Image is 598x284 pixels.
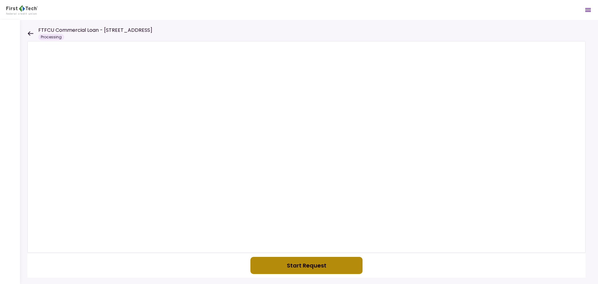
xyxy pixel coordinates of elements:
iframe: Welcome [27,41,586,253]
div: Processing [38,34,64,40]
button: Open menu [581,2,596,17]
button: Start Request [250,257,363,274]
img: Partner icon [6,5,38,15]
h1: FTFCU Commercial Loan - [STREET_ADDRESS] [38,26,152,34]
